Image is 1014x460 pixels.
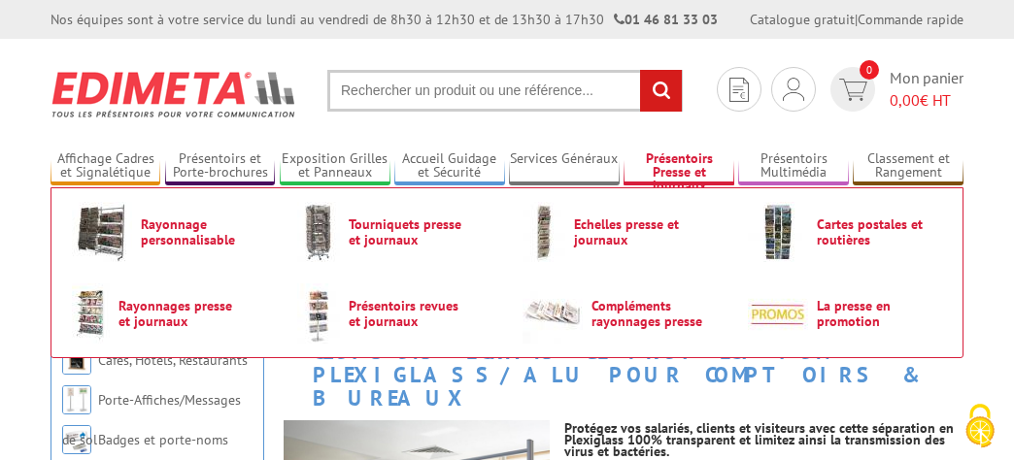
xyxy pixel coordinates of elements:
[349,298,465,329] span: Présentoirs revues et journaux
[297,202,491,262] a: Tourniquets presse et journaux
[165,150,275,182] a: Présentoirs et Porte-brochures
[826,67,963,112] a: devis rapide 0 Mon panier 0,00€ HT
[564,419,954,460] strong: Protégez vos salariés, clients et visiteurs avec cette séparation en Plexiglass 100% transparent ...
[523,283,583,344] img: Compléments rayonnages presse
[738,150,848,182] a: Présentoirs Multimédia
[280,150,389,182] a: Exposition Grilles et Panneaux
[523,202,717,262] a: Echelles presse et journaux
[890,67,963,112] span: Mon panier
[349,216,465,247] span: Tourniquets presse et journaux
[62,385,91,414] img: Porte-Affiches/Messages de sol
[62,391,241,448] a: Porte-Affiches/Messages de sol
[748,202,942,262] a: Cartes postales et routières
[860,60,879,80] span: 0
[51,150,160,182] a: Affichage Cadres et Signalétique
[956,402,1004,450] img: Cookies (fenêtre modale)
[118,298,235,329] span: Rayonnages presse et journaux
[890,90,920,110] span: 0,00
[783,78,804,101] img: devis rapide
[394,150,504,182] a: Accueil Guidage et Sécurité
[523,202,565,262] img: Echelles presse et journaux
[591,298,708,329] span: Compléments rayonnages presse
[640,70,682,112] input: rechercher
[72,202,132,262] img: Rayonnage personnalisable
[624,150,733,182] a: Présentoirs Presse et Journaux
[748,283,942,344] a: La presse en promotion
[853,150,963,182] a: Classement et Rangement
[62,345,91,375] img: Cafés, Hôtels, Restaurants
[858,11,963,28] a: Commande rapide
[748,202,808,262] img: Cartes postales et routières
[523,283,717,344] a: Compléments rayonnages presse
[574,216,691,247] span: Echelles presse et journaux
[750,11,855,28] a: Catalogue gratuit
[890,89,963,112] span: € HT
[817,298,933,329] span: La presse en promotion
[297,283,491,344] a: Présentoirs revues et journaux
[750,10,963,29] div: |
[297,283,340,344] img: Présentoirs revues et journaux
[98,431,228,448] a: Badges et porte-noms
[141,216,257,247] span: Rayonnage personnalisable
[614,11,718,28] strong: 01 46 81 33 03
[72,202,266,262] a: Rayonnage personnalisable
[748,283,808,344] img: La presse en promotion
[946,394,1014,460] button: Cookies (fenêtre modale)
[98,351,248,369] a: Cafés, Hôtels, Restaurants
[72,283,266,344] a: Rayonnages presse et journaux
[817,216,933,247] span: Cartes postales et routières
[51,58,298,130] img: Edimeta
[729,78,749,102] img: devis rapide
[839,79,867,101] img: devis rapide
[297,202,340,262] img: Tourniquets presse et journaux
[327,70,683,112] input: Rechercher un produit ou une référence...
[72,283,110,344] img: Rayonnages presse et journaux
[51,10,718,29] div: Nos équipes sont à votre service du lundi au vendredi de 8h30 à 12h30 et de 13h30 à 17h30
[509,150,619,182] a: Services Généraux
